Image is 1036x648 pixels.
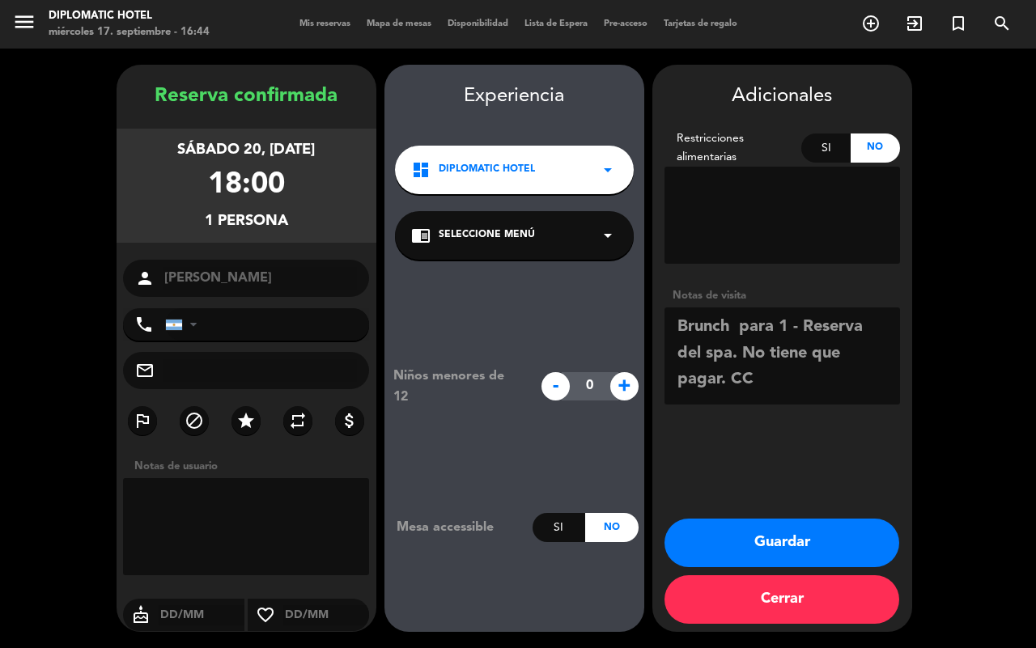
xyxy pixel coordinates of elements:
[134,315,154,334] i: phone
[664,287,900,304] div: Notas de visita
[248,605,283,625] i: favorite_border
[851,133,900,163] div: No
[598,160,618,180] i: arrow_drop_down
[133,411,152,430] i: outlined_flag
[159,605,245,625] input: DD/MM
[861,14,881,33] i: add_circle_outline
[205,210,288,233] div: 1 persona
[12,10,36,40] button: menu
[185,411,204,430] i: block
[381,366,533,408] div: Niños menores de 12
[801,133,851,163] div: Si
[656,19,745,28] span: Tarjetas de regalo
[166,309,203,340] div: Argentina: +54
[949,14,968,33] i: turned_in_not
[384,517,533,538] div: Mesa accessible
[992,14,1012,33] i: search
[236,411,256,430] i: star
[664,81,900,112] div: Adicionales
[49,24,210,40] div: miércoles 17. septiembre - 16:44
[585,513,638,542] div: No
[664,575,899,624] button: Cerrar
[516,19,596,28] span: Lista de Espera
[664,129,802,167] div: Restricciones alimentarias
[541,372,570,400] span: -
[411,226,431,245] i: chrome_reader_mode
[610,372,639,400] span: +
[49,8,210,24] div: Diplomatic Hotel
[123,605,159,625] i: cake
[288,411,308,430] i: repeat
[359,19,439,28] span: Mapa de mesas
[439,227,535,244] span: Seleccione Menú
[905,14,924,33] i: exit_to_app
[12,10,36,34] i: menu
[283,605,370,625] input: DD/MM
[291,19,359,28] span: Mis reservas
[384,81,644,112] div: Experiencia
[596,19,656,28] span: Pre-acceso
[439,162,535,178] span: Diplomatic Hotel
[117,81,376,112] div: Reserva confirmada
[439,19,516,28] span: Disponibilidad
[135,361,155,380] i: mail_outline
[664,519,899,567] button: Guardar
[411,160,431,180] i: dashboard
[598,226,618,245] i: arrow_drop_down
[340,411,359,430] i: attach_money
[208,162,285,210] div: 18:00
[126,458,376,475] div: Notas de usuario
[177,138,315,162] div: sábado 20, [DATE]
[533,513,585,542] div: Si
[135,269,155,288] i: person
